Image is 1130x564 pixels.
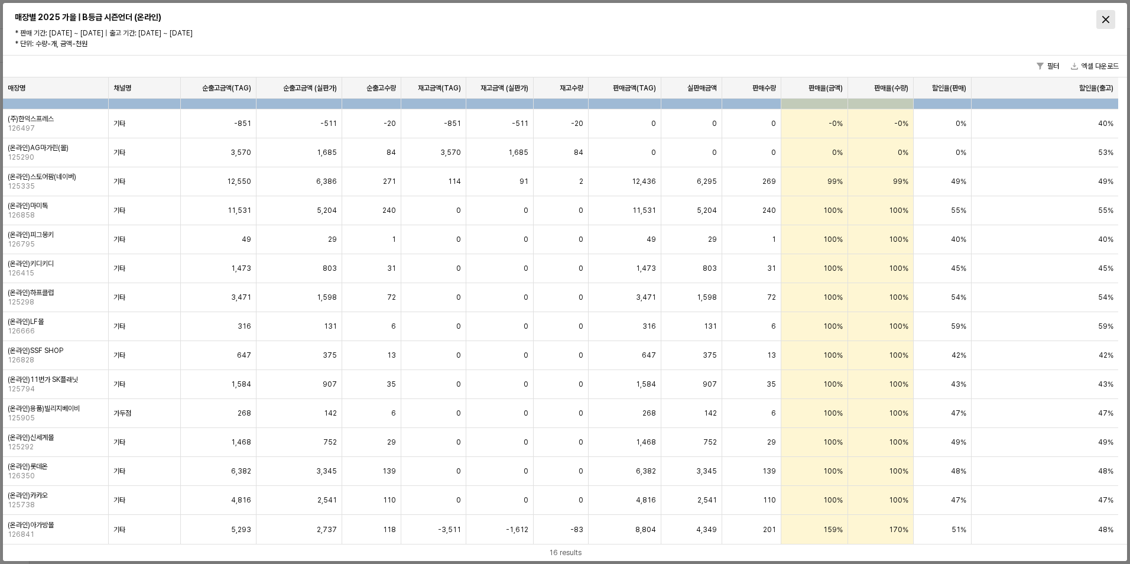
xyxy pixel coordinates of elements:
span: 재고금액(TAG) [418,83,461,93]
span: 110 [383,495,396,505]
button: 엑셀 다운로드 [1066,59,1123,73]
span: 0 [524,235,528,244]
span: 375 [703,351,717,360]
span: (온라인)키디키디 [8,259,54,268]
span: 316 [642,322,656,331]
span: 11,531 [228,206,251,215]
span: 0 [579,351,583,360]
h6: 매장별 2025 가을 | B등급 시즌언더 (온라인) [15,12,283,22]
span: 29 [328,235,337,244]
span: 기타 [113,525,125,534]
span: 2,737 [317,525,337,534]
span: 54% [951,293,966,302]
span: 45% [951,264,966,273]
span: (온라인)하프클럽 [8,288,54,297]
span: 기타 [113,351,125,360]
span: 803 [323,264,337,273]
span: 실판매금액 [687,83,717,93]
span: -511 [320,119,337,128]
span: 기타 [113,177,125,186]
span: 55% [1098,206,1113,215]
span: 기타 [113,466,125,476]
span: 45% [1098,264,1113,273]
span: 49 [647,235,656,244]
span: 0 [651,119,656,128]
span: 0 [579,293,583,302]
span: 13 [767,351,776,360]
span: 0 [579,380,583,389]
span: 47% [951,495,966,505]
div: Table toolbar [3,544,1127,561]
span: -83 [570,525,583,534]
span: 118 [383,525,396,534]
span: 0 [712,148,717,157]
span: 100% [823,322,843,331]
span: 42% [1099,351,1113,360]
span: 72 [767,293,776,302]
span: 125335 [8,181,35,191]
span: 1,468 [231,437,251,447]
span: 기타 [113,322,125,331]
span: 0 [651,148,656,157]
span: 125292 [8,442,34,452]
span: 0% [832,148,843,157]
span: 100% [823,351,843,360]
span: 126795 [8,239,35,249]
span: 43% [951,380,966,389]
span: 42% [952,351,966,360]
span: 40% [951,235,966,244]
span: 0 [456,351,461,360]
span: (주)한익스프레스 [8,114,54,124]
span: 0 [456,380,461,389]
span: -20 [384,119,396,128]
span: 5,204 [317,206,337,215]
span: 126666 [8,326,35,336]
span: 84 [574,148,583,157]
button: 필터 [1032,59,1064,73]
span: 3,345 [316,466,337,476]
span: (온라인)AG마가린(몰) [8,143,69,153]
span: 1,685 [317,148,337,157]
span: 3,570 [230,148,251,157]
span: 12,550 [227,177,251,186]
span: 0 [524,466,528,476]
span: 49% [951,437,966,447]
span: 기타 [113,495,125,505]
span: 752 [323,437,337,447]
span: 0 [579,409,583,418]
span: 0% [898,148,908,157]
span: 0 [456,409,461,418]
span: 142 [704,409,717,418]
p: * 판매 기간: [DATE] ~ [DATE] | 출고 기간: [DATE] ~ [DATE] * 단위: 수량-개, 금액-천원 [15,28,468,49]
span: 기타 [113,148,125,157]
span: 0 [579,466,583,476]
span: 35 [767,380,776,389]
span: 907 [703,380,717,389]
span: (온라인)아가방몰 [8,520,54,530]
span: 0 [456,264,461,273]
span: 1,685 [508,148,528,157]
span: (온라인)SSF SHOP [8,346,63,355]
span: 316 [238,322,251,331]
span: 100% [823,380,843,389]
span: 201 [763,525,776,534]
span: 6 [771,322,776,331]
span: 1 [772,235,776,244]
span: 84 [387,148,396,157]
span: 126415 [8,268,34,278]
span: 40% [1098,119,1113,128]
span: 6,386 [316,177,337,186]
span: 142 [324,409,337,418]
span: 0 [524,293,528,302]
span: 4,816 [636,495,656,505]
span: (온라인)스토어팜(네이버) [8,172,76,181]
span: 6,295 [697,177,717,186]
span: 47% [951,409,966,418]
span: 기타 [113,264,125,273]
span: 0 [524,206,528,215]
span: 0 [579,322,583,331]
span: 268 [642,409,656,418]
span: (온라인)카카오 [8,491,48,500]
span: 1,473 [231,264,251,273]
span: 8,804 [635,525,656,534]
